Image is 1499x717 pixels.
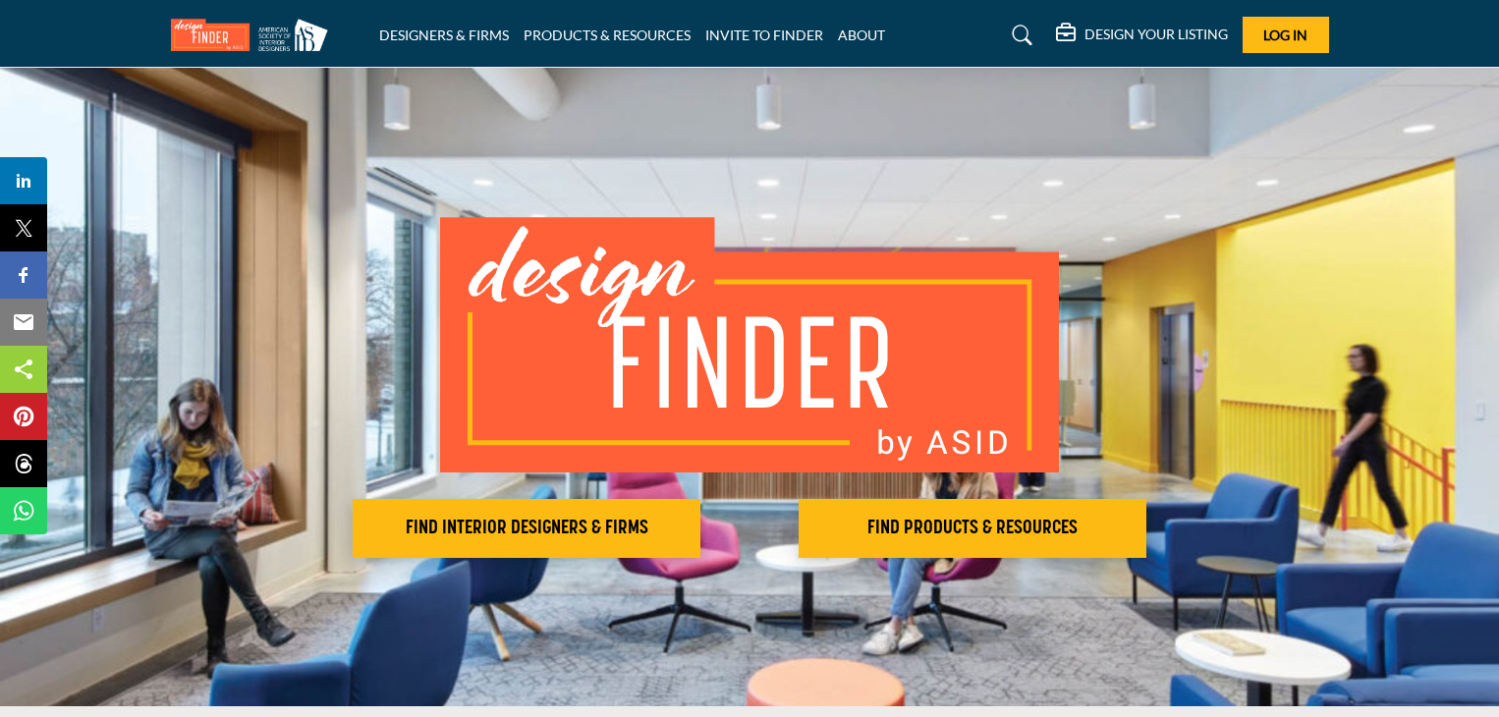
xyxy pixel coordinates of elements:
a: Search [993,20,1045,51]
button: FIND INTERIOR DESIGNERS & FIRMS [353,499,700,558]
button: FIND PRODUCTS & RESOURCES [799,499,1146,558]
h2: FIND PRODUCTS & RESOURCES [805,517,1140,540]
a: DESIGNERS & FIRMS [379,27,509,43]
a: ABOUT [838,27,885,43]
a: INVITE TO FINDER [705,27,823,43]
img: Site Logo [171,19,338,51]
a: PRODUCTS & RESOURCES [524,27,691,43]
button: Log In [1243,17,1329,53]
div: DESIGN YOUR LISTING [1056,24,1228,47]
img: image [440,217,1059,472]
h5: DESIGN YOUR LISTING [1084,26,1228,43]
h2: FIND INTERIOR DESIGNERS & FIRMS [359,517,694,540]
span: Log In [1263,27,1307,43]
